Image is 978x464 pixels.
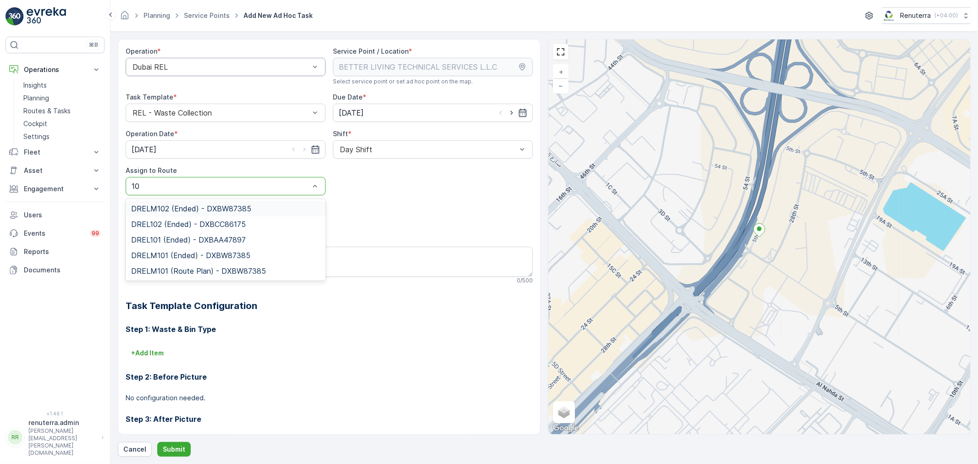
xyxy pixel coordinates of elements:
span: Select service point or set ad hoc point on the map. [333,78,473,85]
span: v 1.48.1 [6,411,105,416]
a: Layers [554,402,574,422]
a: Service Points [184,11,230,19]
p: Cockpit [23,119,47,128]
p: Planning [23,94,49,103]
a: Settings [20,130,105,143]
p: Cancel [123,445,146,454]
div: RR [8,430,22,445]
img: Google [551,422,581,434]
p: ⌘B [89,41,98,49]
button: Fleet [6,143,105,161]
p: Routes & Tasks [23,106,71,116]
p: Renuterra [900,11,931,20]
p: Insights [23,81,47,90]
label: Task Template [126,93,173,101]
p: + Add Item [131,348,164,358]
span: DRELM102 (Ended) - DXBW87385 [131,204,251,213]
a: Planning [144,11,170,19]
a: Documents [6,261,105,279]
label: Operation Date [126,130,174,138]
button: Asset [6,161,105,180]
a: View Fullscreen [554,45,568,59]
p: Fleet [24,148,86,157]
a: Events99 [6,224,105,243]
a: Reports [6,243,105,261]
a: Homepage [120,14,130,22]
p: Documents [24,265,101,275]
label: Due Date [333,93,363,101]
img: logo_light-DOdMpM7g.png [27,7,66,26]
a: Insights [20,79,105,92]
button: Cancel [118,442,152,457]
a: Zoom In [554,65,568,79]
input: dd/mm/yyyy [126,140,326,159]
button: +Add Item [126,346,169,360]
p: ( +04:00 ) [934,12,958,19]
a: Users [6,206,105,224]
span: DREL102 (Ended) - DXBCC86175 [131,220,246,228]
button: RRrenuterra.admin[PERSON_NAME][EMAIL_ADDRESS][PERSON_NAME][DOMAIN_NAME] [6,418,105,457]
input: BETTER LIVING TECHNICAL SERVICES L.L.C [333,58,533,76]
img: Screenshot_2024-07-26_at_13.33.01.png [882,11,896,21]
p: Submit [163,445,185,454]
label: Assign to Route [126,166,177,174]
span: + [559,68,563,76]
p: No configuration needed. [126,393,533,403]
label: Shift [333,130,348,138]
label: Operation [126,47,157,55]
p: Settings [23,132,50,141]
p: Reports [24,247,101,256]
a: Planning [20,92,105,105]
p: Users [24,210,101,220]
p: Events [24,229,84,238]
p: 99 [92,230,99,237]
h3: Step 2: Before Picture [126,371,533,382]
span: DREL101 (Ended) - DXBAA47897 [131,236,246,244]
button: Renuterra(+04:00) [882,7,971,24]
p: Operations [24,65,86,74]
h2: Task Template Configuration [126,299,533,313]
input: dd/mm/yyyy [333,104,533,122]
button: Submit [157,442,191,457]
a: Open this area in Google Maps (opens a new window) [551,422,581,434]
a: Zoom Out [554,79,568,93]
p: [PERSON_NAME][EMAIL_ADDRESS][PERSON_NAME][DOMAIN_NAME] [28,427,97,457]
span: DRELM101 (Route Plan) - DXBW87385 [131,267,266,275]
p: 0 / 500 [517,277,533,284]
img: logo [6,7,24,26]
p: Asset [24,166,86,175]
h3: Step 1: Waste & Bin Type [126,324,533,335]
button: Engagement [6,180,105,198]
span: Add New Ad Hoc Task [242,11,315,20]
a: Cockpit [20,117,105,130]
p: renuterra.admin [28,418,97,427]
span: DRELM101 (Ended) - DXBW87385 [131,251,250,260]
label: Service Point / Location [333,47,409,55]
span: − [559,82,564,89]
p: Engagement [24,184,86,193]
button: Operations [6,61,105,79]
h3: Step 3: After Picture [126,414,533,425]
a: Routes & Tasks [20,105,105,117]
